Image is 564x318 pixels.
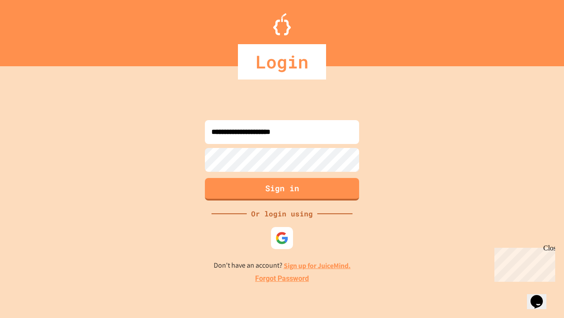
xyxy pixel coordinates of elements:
a: Forgot Password [255,273,309,284]
img: google-icon.svg [275,231,289,245]
iframe: chat widget [527,283,555,309]
iframe: chat widget [491,244,555,282]
div: Chat with us now!Close [4,4,61,56]
img: Logo.svg [273,13,291,35]
a: Sign up for JuiceMind. [284,261,351,270]
div: Login [238,44,326,79]
p: Don't have an account? [214,260,351,271]
button: Sign in [205,178,359,201]
div: Or login using [247,208,317,219]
